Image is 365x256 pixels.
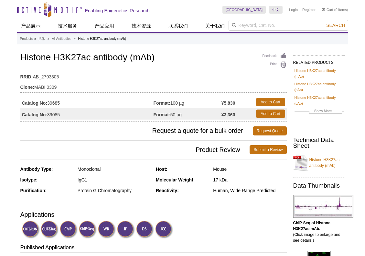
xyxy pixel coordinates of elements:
[221,112,235,118] strong: ¥3,360
[293,221,330,231] b: ChIP-Seq of Histone H3K27ac mAb.
[20,177,38,182] strong: Isotype:
[20,70,287,80] td: AB_2793305
[20,210,287,219] h3: Applications
[222,6,266,14] a: [GEOGRAPHIC_DATA]
[128,20,155,32] a: 技术资源
[22,100,48,106] strong: Catalog No:
[263,52,287,60] a: Feedback
[221,100,235,106] strong: ¥5,830
[300,6,301,14] li: |
[229,20,348,31] input: Keyword, Cat. No.
[20,96,154,108] td: 39685
[20,74,33,80] strong: RRID:
[17,20,44,32] a: 产品展示
[20,80,287,91] td: MABI 0309
[117,221,135,239] img: Immunofluorescence Validated
[293,195,353,218] img: Histone H3K27ac antibody (mAb) tested by ChIP-Seq.
[250,145,286,154] a: Submit a Review
[38,36,45,42] a: 抗体
[324,22,347,28] button: Search
[156,177,195,182] strong: Molecular Weight:
[213,166,286,172] div: Mouse
[41,221,59,239] img: CUT&Tag Validated
[326,23,345,28] span: Search
[154,112,170,118] strong: Format:
[156,167,167,172] strong: Host:
[156,188,179,193] strong: Reactivity:
[52,36,71,42] a: All Antibodies
[322,6,348,14] li: (0 items)
[289,7,298,12] a: Login
[20,108,154,120] td: 39085
[154,96,221,108] td: 100 µg
[256,98,285,106] a: Add to Cart
[136,221,154,239] img: Dot Blot Validated
[295,68,344,79] a: Histone H3K27ac antibody (mAb)
[293,137,345,149] h2: Technical Data Sheet
[295,81,344,93] a: Histone H3K27ac antibody (pAb)
[78,37,126,41] li: Histone H3K27ac antibody (mAb)
[165,20,192,32] a: 联系我们
[60,221,78,239] img: ChIP Validated
[155,221,173,239] img: Immunocytochemistry Validated
[269,6,283,14] a: 中文
[213,177,286,183] div: 17 kDa
[322,7,333,12] a: Cart
[295,108,344,115] a: Show More
[91,20,118,32] a: 产品应用
[98,221,116,239] img: Western Blot Validated
[78,166,151,172] div: Monoclonal
[74,37,76,41] li: »
[256,110,285,118] a: Add to Cart
[20,52,287,64] h1: Histone H3K27ac antibody (mAb)
[20,126,253,135] span: Request a quote for a bulk order
[20,145,250,154] span: Product Review
[201,20,229,32] a: 关于我们
[293,55,345,67] h2: RELATED PRODUCTS
[293,153,345,172] a: Histone H3K27ac antibody (mAb)
[48,37,49,41] li: »
[154,108,221,120] td: 50 µg
[253,126,287,135] a: Request Quote
[293,183,345,189] h2: Data Thumbnails
[20,36,33,42] a: Products
[78,177,151,183] div: IgG1
[22,221,40,239] img: CUT&RUN Validated
[154,100,170,106] strong: Format:
[78,188,151,193] div: Protein G Chromatography
[322,8,325,11] img: Your Cart
[295,95,344,106] a: Histone H3K27ac antibody (pAb)
[293,220,345,243] p: (Click image to enlarge and see details.)
[34,37,36,41] li: »
[85,8,150,14] h2: Enabling Epigenetics Research
[263,61,287,68] a: Print
[20,244,287,253] h3: Published Applications
[22,112,48,118] strong: Catalog No:
[20,188,47,193] strong: Purification:
[302,7,316,12] a: Register
[79,221,97,239] img: ChIP-Seq Validated
[20,84,35,90] strong: Clone:
[213,188,286,193] div: Human, Wide Range Predicted
[54,20,81,32] a: 技术服务
[20,167,53,172] strong: Antibody Type:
